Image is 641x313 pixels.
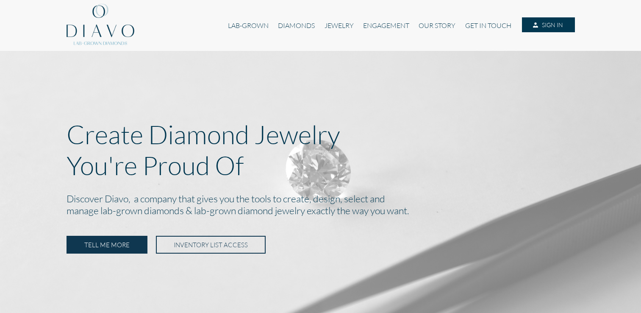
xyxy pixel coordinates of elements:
a: JEWELRY [319,17,358,34]
a: INVENTORY LIST ACCESS [156,236,266,254]
a: LAB-GROWN [223,17,273,34]
a: ENGAGEMENT [358,17,414,34]
a: GET IN TOUCH [461,17,516,34]
a: TELL ME MORE [67,236,147,254]
h2: Discover Diavo, a company that gives you the tools to create, design, select and manage lab-grown... [67,191,575,220]
a: OUR STORY [414,17,460,34]
a: SIGN IN [522,17,574,33]
p: Create Diamond Jewelry You're Proud Of [67,119,575,181]
a: DIAMONDS [273,17,319,34]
